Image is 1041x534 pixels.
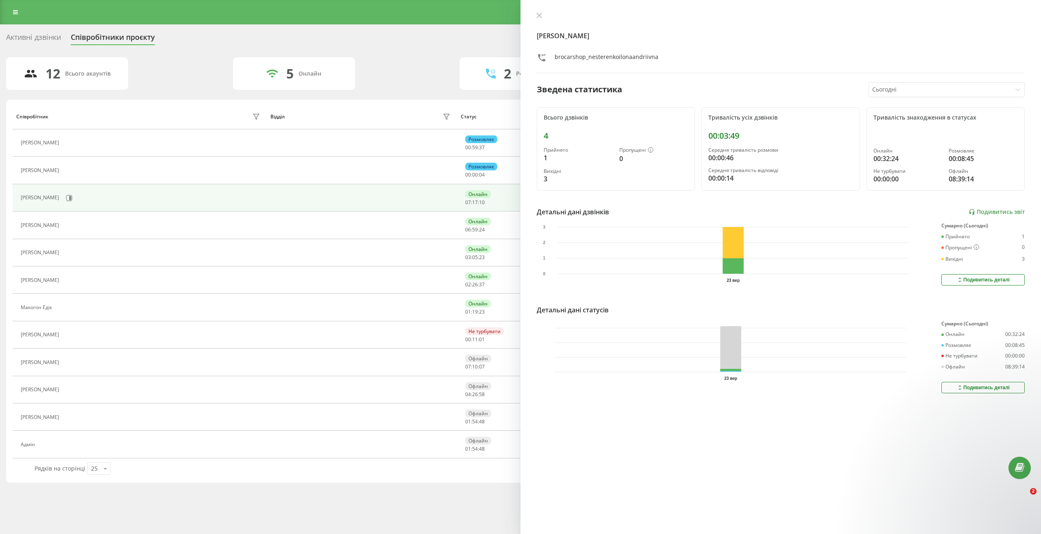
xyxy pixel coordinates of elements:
[543,256,545,261] text: 1
[1005,353,1025,359] div: 00:00:00
[1022,234,1025,240] div: 1
[21,222,61,228] div: [PERSON_NAME]
[1005,342,1025,348] div: 00:08:45
[472,336,478,343] span: 11
[71,33,155,46] div: Співробітники проєкту
[21,195,61,201] div: [PERSON_NAME]
[708,114,853,121] div: Тривалість усіх дзвінків
[479,281,485,288] span: 37
[543,272,545,276] text: 0
[465,255,485,260] div: : :
[956,384,1010,391] div: Подивитись деталі
[21,277,61,283] div: [PERSON_NAME]
[472,281,478,288] span: 26
[465,308,471,315] span: 01
[465,364,485,370] div: : :
[465,437,491,445] div: Офлайн
[465,363,471,370] span: 07
[708,147,853,153] div: Середня тривалість розмови
[479,226,485,233] span: 24
[21,140,61,146] div: [PERSON_NAME]
[941,321,1025,327] div: Сумарно (Сьогодні)
[65,70,111,77] div: Всього акаунтів
[298,70,321,77] div: Онлайн
[465,135,497,143] div: Розмовляє
[472,199,478,206] span: 17
[6,33,61,46] div: Активні дзвінки
[544,168,613,174] div: Вихідні
[949,148,1018,154] div: Розмовляє
[35,464,85,472] span: Рядків на сторінці
[21,250,61,255] div: [PERSON_NAME]
[873,154,943,163] div: 00:32:24
[465,419,485,425] div: : :
[465,445,471,452] span: 01
[708,168,853,173] div: Середня тривалість відповіді
[873,148,943,154] div: Онлайн
[543,240,545,245] text: 2
[465,218,491,225] div: Онлайн
[544,131,688,141] div: 4
[465,227,485,233] div: : :
[1013,488,1033,508] iframe: Intercom live chat
[465,163,497,170] div: Розмовляє
[555,53,658,65] div: brocarshop_nesterenkoilonaandriivna
[949,154,1018,163] div: 00:08:45
[472,391,478,398] span: 26
[465,382,491,390] div: Офлайн
[969,209,1025,216] a: Подивитись звіт
[537,31,1025,41] h4: [PERSON_NAME]
[465,144,471,151] span: 00
[472,445,478,452] span: 54
[504,66,511,81] div: 2
[472,226,478,233] span: 59
[1005,331,1025,337] div: 00:32:24
[708,131,853,141] div: 00:03:49
[537,207,609,217] div: Детальні дані дзвінків
[472,308,478,315] span: 19
[1022,256,1025,262] div: 3
[941,353,978,359] div: Не турбувати
[465,199,471,206] span: 07
[727,278,740,283] text: 23 вер
[465,418,471,425] span: 01
[941,364,965,370] div: Офлайн
[465,171,471,178] span: 00
[465,336,471,343] span: 00
[465,226,471,233] span: 06
[465,410,491,417] div: Офлайн
[91,464,98,473] div: 25
[465,190,491,198] div: Онлайн
[472,363,478,370] span: 10
[479,171,485,178] span: 04
[544,147,613,153] div: Прийнято
[619,154,688,163] div: 0
[873,114,1018,121] div: Тривалість знаходження в статусах
[949,174,1018,184] div: 08:39:14
[479,308,485,315] span: 23
[544,153,613,163] div: 1
[472,171,478,178] span: 00
[461,114,477,120] div: Статус
[479,363,485,370] span: 07
[16,114,48,120] div: Співробітник
[708,153,853,163] div: 00:00:46
[465,272,491,280] div: Онлайн
[941,342,971,348] div: Розмовляє
[21,305,54,310] div: Макогон Едік
[544,114,688,121] div: Всього дзвінків
[941,382,1025,393] button: Подивитись деталі
[479,445,485,452] span: 48
[21,414,61,420] div: [PERSON_NAME]
[941,234,970,240] div: Прийнято
[479,391,485,398] span: 58
[479,254,485,261] span: 23
[465,392,485,397] div: : :
[537,305,609,315] div: Детальні дані статусів
[479,144,485,151] span: 37
[1022,244,1025,251] div: 0
[941,244,979,251] div: Пропущені
[941,223,1025,229] div: Сумарно (Сьогодні)
[465,355,491,362] div: Офлайн
[479,199,485,206] span: 10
